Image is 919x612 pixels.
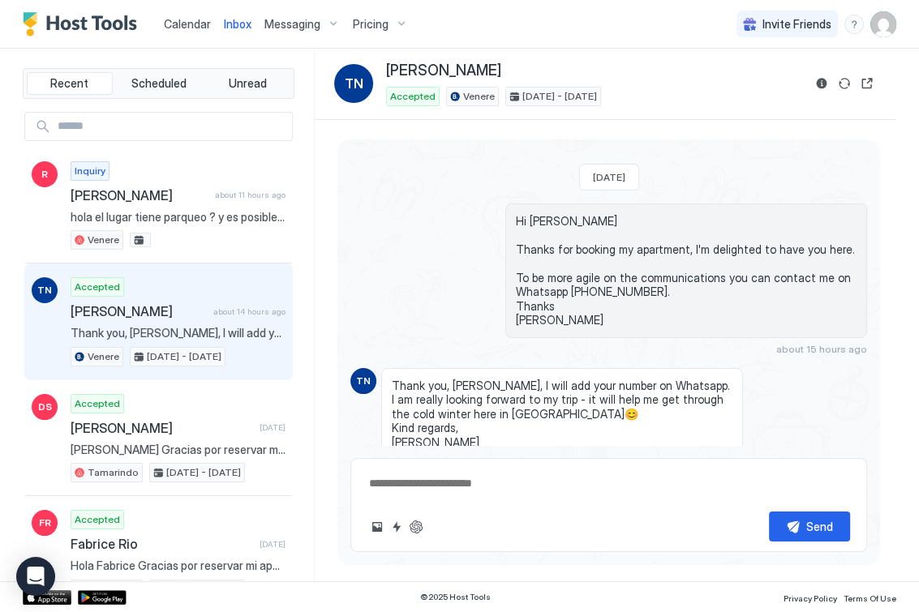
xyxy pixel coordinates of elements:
[71,187,208,203] span: [PERSON_NAME]
[769,511,850,541] button: Send
[516,214,857,327] span: Hi [PERSON_NAME] Thanks for booking my apartment, I'm delighted to have you here. To be more agil...
[16,557,55,596] div: Open Intercom Messenger
[345,74,363,93] span: TN
[870,11,896,37] div: User profile
[229,76,267,91] span: Unread
[41,167,48,182] span: R
[71,303,207,319] span: [PERSON_NAME]
[392,379,732,450] span: Thank you, [PERSON_NAME], I will add your number on Whatsapp. I am really looking forward to my t...
[71,326,286,340] span: Thank you, [PERSON_NAME], I will add your number on Whatsapp. I am really looking forward to my t...
[71,210,286,225] span: hola el lugar tiene parqueo ? y es posible el día de check out [DATE], dejar las cosas en el carr...
[844,15,864,34] div: menu
[204,72,290,95] button: Unread
[131,76,187,91] span: Scheduled
[88,349,119,364] span: Venere
[71,443,286,457] span: [PERSON_NAME] Gracias por reservar mi apartamento, estoy encantada de teneros por aquí. Te estaré...
[37,283,52,297] span: TN
[367,517,387,537] button: Upload image
[835,74,854,93] button: Sync reservation
[406,517,426,537] button: ChatGPT Auto Reply
[75,396,120,411] span: Accepted
[784,588,837,606] a: Privacy Policy
[75,164,105,178] span: Inquiry
[38,400,52,414] span: DS
[387,517,406,537] button: Quick reply
[844,593,896,603] span: Terms Of Use
[88,465,139,480] span: Tamarindo
[784,593,837,603] span: Privacy Policy
[386,62,501,80] span: [PERSON_NAME]
[164,15,211,32] a: Calendar
[23,68,294,99] div: tab-group
[39,516,51,530] span: FR
[71,536,253,552] span: Fabrice Rio
[213,306,286,317] span: about 14 hours ago
[762,17,831,32] span: Invite Friends
[224,17,251,31] span: Inbox
[260,539,286,550] span: [DATE]
[356,374,371,388] span: TN
[23,590,71,605] a: App Store
[593,171,625,183] span: [DATE]
[857,74,877,93] button: Open reservation
[260,422,286,433] span: [DATE]
[215,190,286,200] span: about 11 hours ago
[844,588,896,606] a: Terms Of Use
[75,512,120,527] span: Accepted
[78,590,127,605] a: Google Play Store
[50,76,88,91] span: Recent
[75,280,120,294] span: Accepted
[353,17,389,32] span: Pricing
[27,72,113,95] button: Recent
[812,74,831,93] button: Reservation information
[224,15,251,32] a: Inbox
[264,17,320,32] span: Messaging
[51,113,292,140] input: Input Field
[522,89,597,104] span: [DATE] - [DATE]
[420,592,491,602] span: © 2025 Host Tools
[147,349,221,364] span: [DATE] - [DATE]
[88,233,119,247] span: Venere
[23,12,144,36] a: Host Tools Logo
[116,72,202,95] button: Scheduled
[806,518,833,535] div: Send
[463,89,495,104] span: Venere
[164,17,211,31] span: Calendar
[71,420,253,436] span: [PERSON_NAME]
[71,559,286,573] span: Hola Fabrice Gracias por reservar mi apartamento, estoy encantada de teneros por aquí. Te estaré ...
[166,465,241,480] span: [DATE] - [DATE]
[390,89,436,104] span: Accepted
[776,343,867,355] span: about 15 hours ago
